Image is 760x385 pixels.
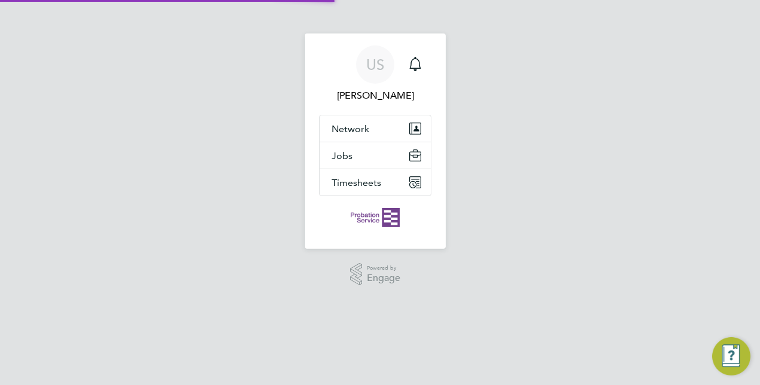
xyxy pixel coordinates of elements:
img: probationservice-logo-retina.png [351,208,399,227]
button: Jobs [320,142,431,169]
span: US [366,57,384,72]
span: Powered by [367,263,400,273]
span: Jobs [332,150,353,161]
span: Engage [367,273,400,283]
button: Engage Resource Center [712,337,750,375]
span: Ursula Scheepers [319,88,431,103]
button: Network [320,115,431,142]
span: Network [332,123,369,135]
nav: Main navigation [305,33,446,249]
span: Timesheets [332,177,381,188]
a: Powered byEngage [350,263,401,286]
a: Go to home page [319,208,431,227]
a: US[PERSON_NAME] [319,45,431,103]
button: Timesheets [320,169,431,195]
